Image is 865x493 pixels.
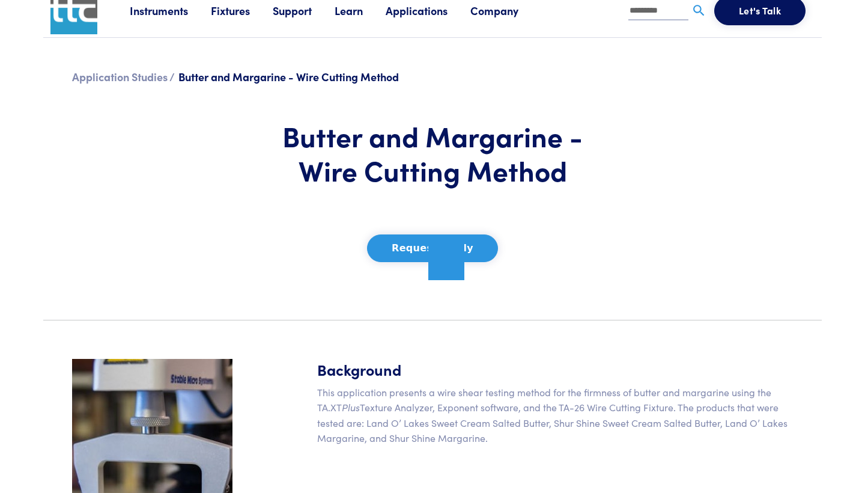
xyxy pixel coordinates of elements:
h1: Butter and Margarine - Wire Cutting Method [256,118,609,188]
button: Request Study [367,234,498,262]
h5: Background [317,359,793,380]
em: Plus [342,400,360,414]
a: Application Studies / [72,69,175,84]
a: Company [470,3,541,18]
a: Fixtures [211,3,273,18]
p: This application presents a wire shear testing method for the firmness of butter and margarine us... [317,385,793,446]
a: Support [273,3,335,18]
a: Learn [335,3,386,18]
a: Instruments [130,3,211,18]
a: Applications [386,3,470,18]
span: Butter and Margarine - Wire Cutting Method [178,69,399,84]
